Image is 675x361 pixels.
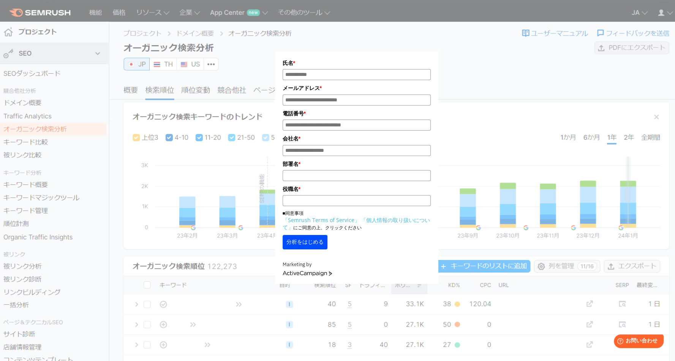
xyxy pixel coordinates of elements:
[283,235,327,249] button: 分析をはじめる
[283,84,431,92] label: メールアドレス
[283,185,431,193] label: 役職名
[283,216,360,224] a: 「Semrush Terms of Service」
[283,210,431,231] p: ■同意事項 にご同意の上、クリックください
[283,160,431,168] label: 部署名
[283,109,431,118] label: 電話番号
[607,331,667,353] iframe: Help widget launcher
[283,216,430,231] a: 「個人情報の取り扱いについて」
[283,134,431,143] label: 会社名
[283,261,431,269] div: Marketing by
[283,59,431,67] label: 氏名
